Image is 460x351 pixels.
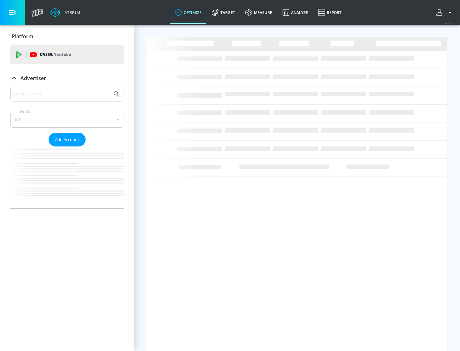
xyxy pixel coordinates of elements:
div: Advertiser [10,69,124,87]
button: Add Account [49,133,86,146]
div: Atrium [62,10,80,15]
a: Report [313,1,347,24]
a: measure [240,1,277,24]
span: v 4.25.2 [445,21,454,25]
p: Advertiser [20,75,46,82]
div: A-Z [10,112,124,128]
label: Sort By [18,109,32,114]
a: Analyze [277,1,313,24]
a: Target [207,1,240,24]
a: optimize [170,1,207,24]
p: DV360: [40,51,71,58]
nav: list of Advertiser [10,146,124,208]
span: Add Account [55,136,79,143]
div: Advertiser [10,87,124,208]
div: Platform [10,27,124,45]
input: Search by name [13,90,110,98]
p: Youtube [54,51,71,58]
p: Platform [12,33,33,40]
div: DV360: Youtube [10,45,124,64]
a: Atrium [50,8,80,17]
